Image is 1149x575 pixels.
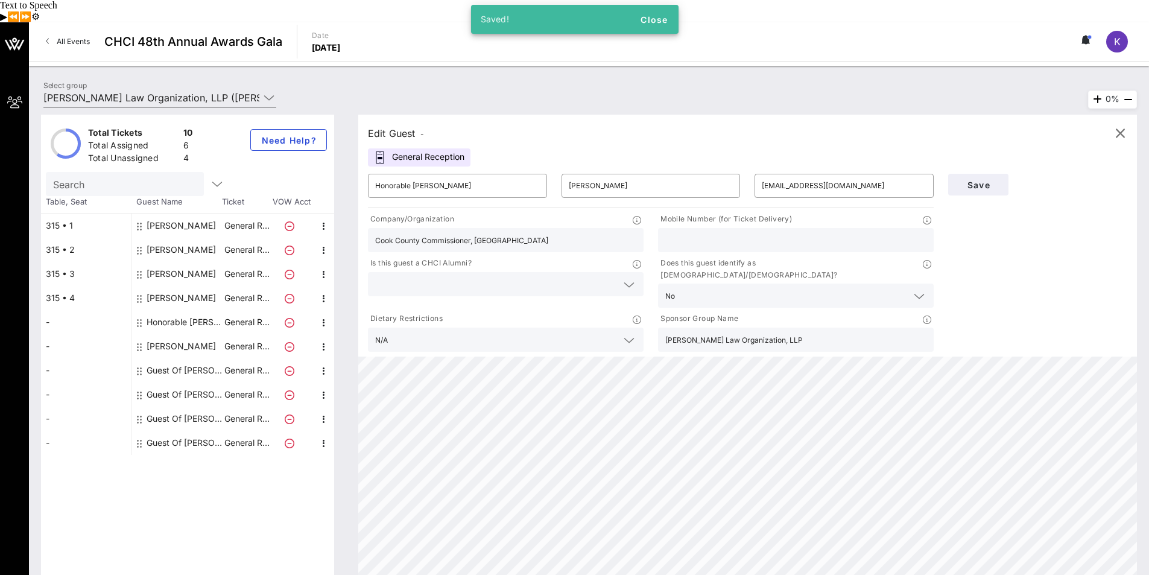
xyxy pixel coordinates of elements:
[31,11,40,22] button: Settings
[223,214,271,238] p: General R…
[57,37,90,46] span: All Events
[222,196,270,208] span: Ticket
[948,174,1008,195] button: Save
[41,334,131,358] div: -
[481,14,510,24] span: Saved!
[658,284,934,308] div: No
[368,148,470,167] div: General Reception
[223,286,271,310] p: General R…
[223,238,271,262] p: General R…
[958,180,999,190] span: Save
[368,257,472,270] p: Is this guest a CHCI Alumni?
[183,139,193,154] div: 6
[41,214,131,238] div: 315 • 1
[223,431,271,455] p: General R…
[88,127,179,142] div: Total Tickets
[147,358,223,383] div: Guest Of Olivarez Madruga Law Organization, LLP
[1088,91,1137,109] div: 0%
[147,334,216,358] div: Mike Boehm
[223,358,271,383] p: General R…
[41,358,131,383] div: -
[270,196,312,208] span: VOW Acct
[368,213,454,226] p: Company/Organization
[41,286,131,310] div: 315 • 4
[147,214,216,238] div: Rick Olivarez
[41,407,131,431] div: -
[147,286,216,310] div: Michelle Peña Burkholder
[41,431,131,455] div: -
[375,336,388,345] div: N/A
[658,213,792,226] p: Mobile Number (for Ticket Delivery)
[39,32,97,51] a: All Events
[640,14,669,25] span: Close
[147,310,223,334] div: Honorable Donna Miller
[312,30,341,42] p: Date
[88,139,179,154] div: Total Assigned
[41,196,131,208] span: Table, Seat
[368,125,424,142] div: Edit Guest
[261,135,317,145] span: Need Help?
[41,310,131,334] div: -
[19,11,31,22] button: Forward
[569,176,733,195] input: Last Name*
[41,238,131,262] div: 315 • 2
[223,262,271,286] p: General R…
[762,176,926,195] input: Email*
[665,292,675,300] div: No
[43,81,87,90] label: Select group
[223,334,271,358] p: General R…
[147,383,223,407] div: Guest Of Olivarez Madruga Law Organization, LLP
[420,130,424,139] span: -
[41,383,131,407] div: -
[635,8,674,30] button: Close
[658,257,923,281] p: Does this guest identify as [DEMOGRAPHIC_DATA]/[DEMOGRAPHIC_DATA]?
[1114,36,1121,48] span: K
[147,238,216,262] div: Dotti Mavromatis
[375,176,540,195] input: First Name*
[88,152,179,167] div: Total Unassigned
[223,310,271,334] p: General R…
[41,262,131,286] div: 315 • 3
[104,33,282,51] span: CHCI 48th Annual Awards Gala
[147,431,223,455] div: Guest Of Olivarez Madruga Law Organization, LLP
[223,407,271,431] p: General R…
[147,407,223,431] div: Guest Of Olivarez Madruga Law Organization, LLP
[183,127,193,142] div: 10
[368,313,443,325] p: Dietary Restrictions
[658,313,738,325] p: Sponsor Group Name
[1106,31,1128,52] div: K
[312,42,341,54] p: [DATE]
[7,11,19,22] button: Previous
[183,152,193,167] div: 4
[147,262,216,286] div: Javier Llano
[131,196,222,208] span: Guest Name
[223,383,271,407] p: General R…
[250,129,327,151] button: Need Help?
